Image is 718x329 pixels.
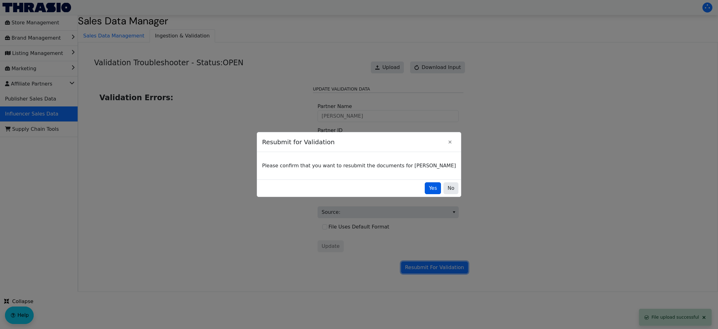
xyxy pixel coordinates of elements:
[425,182,441,194] button: Yes
[444,136,456,148] button: Close
[443,182,458,194] button: No
[429,184,437,192] span: Yes
[262,134,444,150] span: Resubmit for Validation
[448,184,454,192] span: No
[262,162,456,169] p: Please confirm that you want to resubmit the documents for [PERSON_NAME]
